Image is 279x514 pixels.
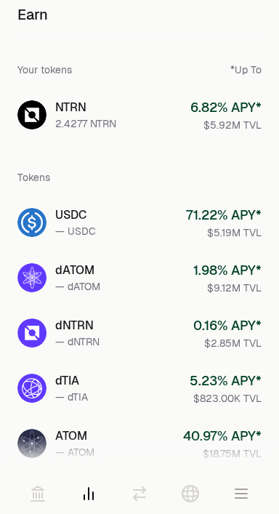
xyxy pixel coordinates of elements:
[6,307,273,359] a: dNTRNdNTRN— dNTRN0.16% APY*$2.85M TVL
[6,196,273,249] a: USDCUSDC— USDC71.22% APY*$5.19M TVL
[55,372,88,390] div: dTIA
[6,362,273,414] a: dTIAdTIA— dTIA5.23% APY*$823.00K TVL
[17,4,48,25] span: Earn
[17,63,72,77] div: Your tokens
[17,318,46,348] img: dNTRN
[17,100,46,129] img: NTRN
[55,317,100,334] div: dNTRN
[55,445,94,459] div: — ATOM
[55,116,116,131] div: 2.4277 NTRN
[55,279,100,294] div: — dATOM
[17,208,46,237] img: USDC
[230,63,262,77] div: *Up To
[55,390,88,404] div: — dTIA
[6,252,273,304] a: dATOMdATOM— dATOM1.98% APY*$9.12M TVL
[6,89,273,141] a: NTRNNTRN2.4277 NTRN6.82% APY*$5.92M TVL
[186,205,262,225] div: 71.22 % APY*
[55,427,94,445] div: ATOM
[17,170,50,185] div: Tokens
[17,374,46,403] img: dTIA
[55,99,116,116] div: NTRN
[17,263,46,292] img: dATOM
[186,225,262,240] div: $5.19M TVL
[193,316,262,336] div: 0.16 % APY*
[183,446,262,461] div: $18.75M TVL
[55,224,96,238] div: — USDC
[193,260,262,281] div: 1.98 % APY*
[190,371,262,391] div: 5.23 % APY*
[190,97,262,118] div: 6.82 % APY*
[17,429,46,458] img: ATOM
[55,334,100,349] div: — dNTRN
[193,336,262,350] div: $2.85M TVL
[190,391,262,406] div: $823.00K TVL
[6,417,273,470] a: ATOMATOM— ATOM40.97% APY*$18.75M TVL
[55,262,100,279] div: dATOM
[55,206,96,224] div: USDC
[193,281,262,295] div: $9.12M TVL
[190,118,262,132] div: $5.92M TVL
[183,426,262,446] div: 40.97 % APY*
